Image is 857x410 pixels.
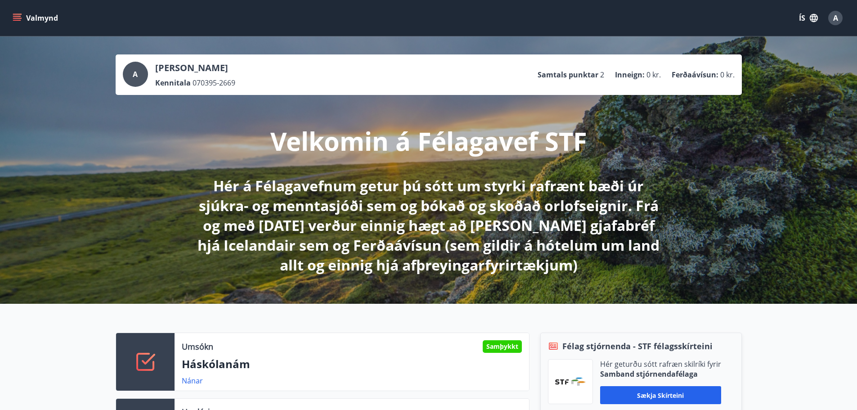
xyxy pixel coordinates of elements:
[600,359,721,369] p: Hér geturðu sótt rafræn skilríki fyrir
[191,176,666,275] p: Hér á Félagavefnum getur þú sótt um styrki rafrænt bæði úr sjúkra- og menntasjóði sem og bókað og...
[833,13,838,23] span: A
[182,356,522,372] p: Háskólanám
[555,378,586,386] img: vjCaq2fThgY3EUYqSgpjEiBg6WP39ov69hlhuPVN.png
[600,369,721,379] p: Samband stjórnendafélaga
[825,7,846,29] button: A
[483,340,522,353] div: Samþykkt
[270,124,587,158] p: Velkomin á Félagavef STF
[182,376,203,386] a: Nánar
[182,341,213,352] p: Umsókn
[11,10,62,26] button: menu
[600,386,721,404] button: Sækja skírteini
[720,70,735,80] span: 0 kr.
[155,78,191,88] p: Kennitala
[193,78,235,88] span: 070395-2669
[538,70,598,80] p: Samtals punktar
[133,69,138,79] span: A
[794,10,823,26] button: ÍS
[615,70,645,80] p: Inneign :
[155,62,235,74] p: [PERSON_NAME]
[646,70,661,80] span: 0 kr.
[672,70,718,80] p: Ferðaávísun :
[600,70,604,80] span: 2
[562,340,713,352] span: Félag stjórnenda - STF félagsskírteini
